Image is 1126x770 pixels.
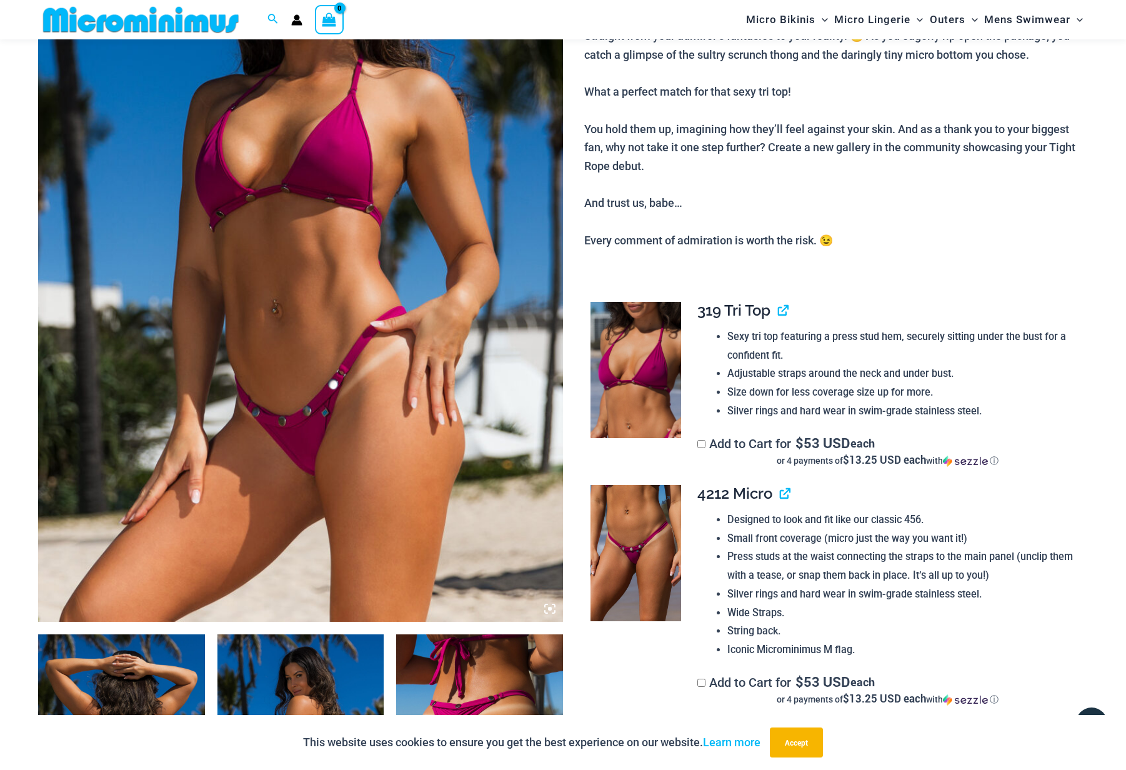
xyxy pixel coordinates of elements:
div: or 4 payments of with [697,693,1078,706]
p: This website uses cookies to ensure you get the best experience on our website. [303,733,760,752]
nav: Site Navigation [741,2,1088,37]
span: Mens Swimwear [984,4,1070,36]
button: Accept [770,727,823,757]
img: MM SHOP LOGO FLAT [38,6,244,34]
img: Sezzle [943,456,988,467]
li: Wide Straps. [727,604,1077,622]
span: 53 USD [795,437,850,449]
span: Micro Bikinis [746,4,815,36]
span: Outers [930,4,965,36]
a: Search icon link [267,12,279,27]
span: 53 USD [795,676,850,688]
span: Menu Toggle [1070,4,1083,36]
a: Mens SwimwearMenu ToggleMenu Toggle [981,4,1086,36]
li: Adjustable straps around the neck and under bust. [727,364,1077,383]
div: or 4 payments of with [697,454,1078,467]
div: or 4 payments of$13.25 USD eachwithSezzle Click to learn more about Sezzle [697,454,1078,467]
input: Add to Cart for$53 USD eachor 4 payments of$13.25 USD eachwithSezzle Click to learn more about Se... [697,679,705,687]
div: or 4 payments of$13.25 USD eachwithSezzle Click to learn more about Sezzle [697,693,1078,706]
a: View Shopping Cart, empty [315,5,344,34]
span: $ [795,672,804,691]
img: Sezzle [943,694,988,706]
a: OutersMenu ToggleMenu Toggle [927,4,981,36]
span: 4212 Micro [697,484,772,502]
span: $ [795,434,804,452]
a: Micro LingerieMenu ToggleMenu Toggle [831,4,926,36]
span: Micro Lingerie [834,4,910,36]
li: Silver rings and hard wear in swim-grade stainless steel. [727,402,1077,421]
li: Silver rings and hard wear in swim-grade stainless steel. [727,585,1077,604]
span: 319 Tri Top [697,301,770,319]
span: Menu Toggle [815,4,828,36]
span: $13.25 USD each [843,691,926,706]
span: Menu Toggle [910,4,923,36]
li: Iconic Microminimus M flag. [727,641,1077,659]
img: Tight Rope Pink 319 4212 Micro [590,485,681,621]
span: Menu Toggle [965,4,978,36]
li: Size down for less coverage size up for more. [727,383,1077,402]
img: Tight Rope Pink 319 Top [590,302,681,438]
label: Add to Cart for [697,436,1078,467]
span: each [850,676,875,688]
li: Press studs at the waist connecting the straps to the main panel (unclip them with a tease, or sn... [727,547,1077,584]
a: Account icon link [291,14,302,26]
label: Add to Cart for [697,675,1078,706]
input: Add to Cart for$53 USD eachor 4 payments of$13.25 USD eachwithSezzle Click to learn more about Se... [697,440,705,448]
span: $13.25 USD each [843,452,926,467]
a: Learn more [703,736,760,749]
li: Small front coverage (micro just the way you want it!) [727,529,1077,548]
a: Micro BikinisMenu ToggleMenu Toggle [743,4,831,36]
span: each [850,437,875,449]
li: Sexy tri top featuring a press stud hem, securely sitting under the bust for a confident fit. [727,327,1077,364]
li: Designed to look and fit like our classic 456. [727,511,1077,529]
li: String back. [727,622,1077,641]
